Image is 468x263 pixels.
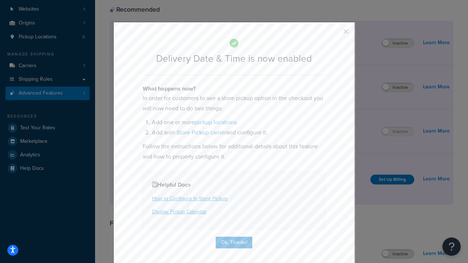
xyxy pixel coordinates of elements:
[143,84,325,93] h4: What happens now?
[170,128,226,137] a: In-Store Pickup carrier
[143,93,325,114] p: In order for customers to see a store pickup option in the checkout you will now need to do two t...
[152,208,207,216] a: Display Pickup Calendar
[152,117,325,127] li: Add one or more .
[143,141,325,162] p: Follow the instructions below for additional details about this feature and how to properly confi...
[195,118,237,126] a: pickup locations
[143,53,325,64] h2: Delivery Date & Time is now enabled
[152,180,316,189] h4: Helpful Docs
[152,127,325,138] li: Add an and configure it.
[152,195,227,202] a: How to Configure In-Store Pickup
[216,237,252,248] button: Ok, Thanks!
